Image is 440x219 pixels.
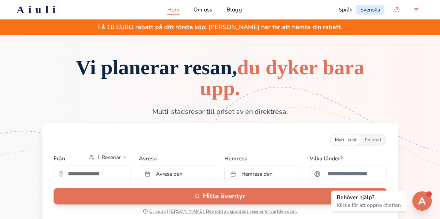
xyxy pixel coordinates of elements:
[310,152,387,163] label: Vilka länder?
[17,3,59,16] h2: Aiuli
[156,170,183,177] span: Avresa den
[337,193,401,202] p: Behöver hjälp?
[193,6,213,14] a: Om oss
[54,154,65,163] label: Från
[224,166,302,182] button: Hemresa den
[390,3,404,17] button: Open support chat
[139,152,216,163] label: Avresa
[103,107,337,117] p: Multi-stadsresor till priset av en direktresa.
[149,209,297,214] span: Drivs av [PERSON_NAME]. Betrodd av spontana resenärer världen över.
[224,152,302,163] label: Hemresa
[331,135,361,145] button: Multi-city
[414,193,429,208] img: Support
[409,3,423,17] button: menu-button
[200,56,364,100] span: du dyker bara upp.
[361,135,385,145] button: Single-city
[86,152,130,163] button: Select passengers
[356,5,384,15] a: Svenska
[139,166,216,182] button: Avresa den
[337,202,401,209] p: Klicka för att öppna chatten
[412,191,432,211] button: Open support chat
[329,134,387,146] div: Trip style
[143,209,297,214] button: Drivs av [PERSON_NAME]. Betrodd av spontana resenärer världen över.
[226,6,242,14] a: Blogg
[54,188,387,204] button: Hitta äventyr
[97,154,121,161] span: 1 Resenär
[76,56,365,100] span: Vi planerar resan,
[241,170,273,177] span: Hemresa den
[323,167,382,181] input: Sök efter ett land
[6,3,71,16] a: Aiuli
[167,6,179,14] a: Hem
[339,6,353,13] span: Språk :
